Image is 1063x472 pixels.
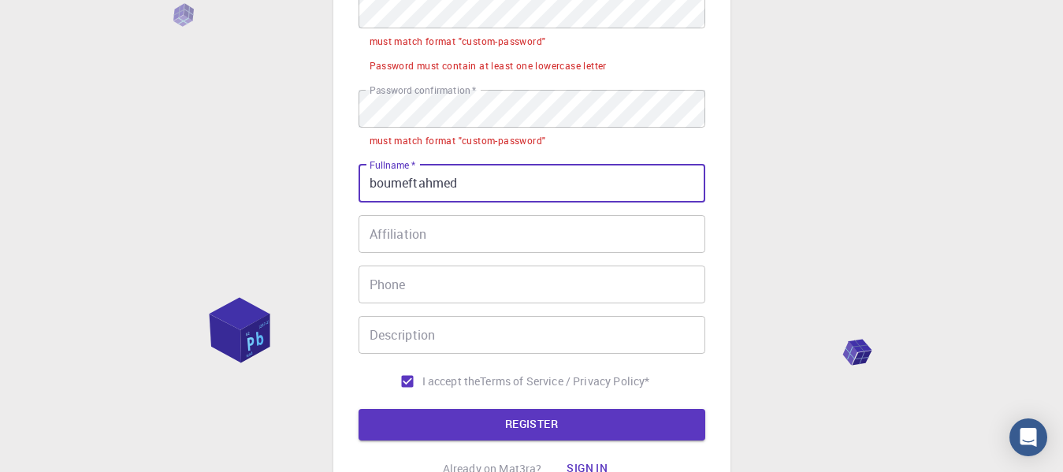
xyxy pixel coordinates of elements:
a: Terms of Service / Privacy Policy* [480,374,649,389]
button: REGISTER [359,409,705,440]
div: must match format "custom-password" [370,34,546,50]
div: must match format "custom-password" [370,133,546,149]
label: Fullname [370,158,415,172]
p: Terms of Service / Privacy Policy * [480,374,649,389]
div: Password must contain at least one lowercase letter [370,58,607,74]
span: I accept the [422,374,481,389]
label: Password confirmation [370,84,476,97]
div: Open Intercom Messenger [1009,418,1047,456]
